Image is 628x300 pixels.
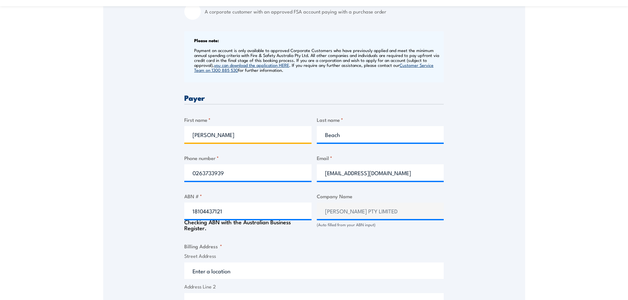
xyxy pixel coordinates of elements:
[317,192,444,200] label: Company Name
[184,219,312,231] div: Checking ABN with the Australian Business Register.
[184,283,444,290] label: Address Line 2
[184,242,222,250] legend: Billing Address
[205,3,444,20] label: A corporate customer with an approved FSA account paying with a purchase order
[194,37,219,43] b: Please note:
[184,154,312,162] label: Phone number
[317,116,444,123] label: Last name
[317,222,444,228] div: (Auto filled from your ABN input)
[214,62,289,68] a: you can download the application HERE
[184,252,444,260] label: Street Address
[184,192,312,200] label: ABN #
[184,116,312,123] label: First name
[317,154,444,162] label: Email
[194,62,434,73] a: Customer Service Team on 1300 885 530
[184,94,444,101] h3: Payer
[184,262,444,279] input: Enter a location
[194,48,442,72] p: Payment on account is only available to approved Corporate Customers who have previously applied ...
